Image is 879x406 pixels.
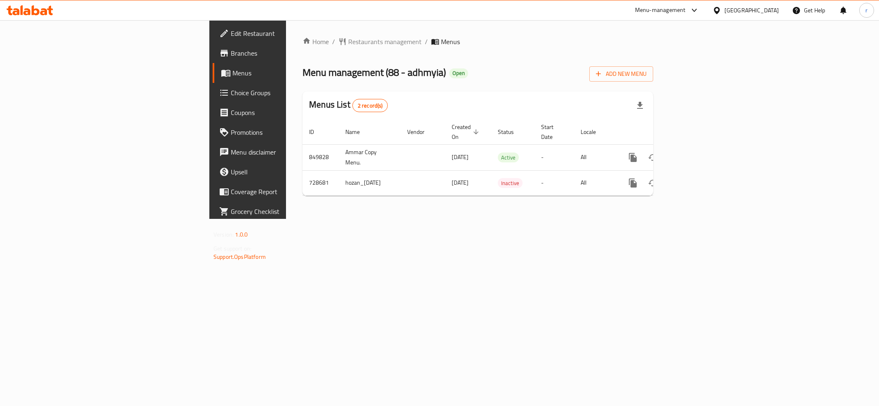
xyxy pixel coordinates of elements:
th: Actions [616,120,709,145]
span: r [865,6,867,15]
span: Promotions [231,127,349,137]
span: Add New Menu [596,69,647,79]
a: Restaurants management [338,37,422,47]
div: Export file [630,96,650,115]
span: Version: [213,229,234,240]
span: Menu disclaimer [231,147,349,157]
a: Support.OpsPlatform [213,251,266,262]
button: more [623,148,643,167]
span: Branches [231,48,349,58]
a: Menu disclaimer [213,142,356,162]
span: Inactive [498,178,523,188]
span: Created On [452,122,481,142]
span: Name [345,127,370,137]
td: hozan_[DATE] [339,170,401,195]
a: Coupons [213,103,356,122]
span: Choice Groups [231,88,349,98]
a: Upsell [213,162,356,182]
h2: Menus List [309,99,388,112]
td: - [534,170,574,195]
a: Edit Restaurant [213,23,356,43]
table: enhanced table [302,120,709,196]
a: Coverage Report [213,182,356,202]
nav: breadcrumb [302,37,653,47]
span: [DATE] [452,152,469,162]
td: Ammar Copy Menu. [339,144,401,170]
span: Edit Restaurant [231,28,349,38]
a: Promotions [213,122,356,142]
div: Inactive [498,178,523,188]
span: 1.0.0 [235,229,248,240]
div: Open [449,68,468,78]
a: Grocery Checklist [213,202,356,221]
span: Start Date [541,122,564,142]
li: / [425,37,428,47]
div: [GEOGRAPHIC_DATA] [724,6,779,15]
span: Active [498,153,519,162]
span: Get support on: [213,243,251,254]
div: Total records count [352,99,388,112]
td: All [574,144,616,170]
span: ID [309,127,325,137]
div: Menu-management [635,5,686,15]
button: more [623,173,643,193]
span: Menu management ( 88 - adhmyia ) [302,63,446,82]
span: Restaurants management [348,37,422,47]
button: Change Status [643,173,663,193]
a: Choice Groups [213,83,356,103]
span: Upsell [231,167,349,177]
span: 2 record(s) [353,102,388,110]
span: [DATE] [452,177,469,188]
span: Menus [441,37,460,47]
span: Vendor [407,127,435,137]
span: Open [449,70,468,77]
span: Locale [581,127,607,137]
button: Change Status [643,148,663,167]
span: Status [498,127,525,137]
span: Coupons [231,108,349,117]
td: - [534,144,574,170]
a: Branches [213,43,356,63]
span: Menus [232,68,349,78]
span: Coverage Report [231,187,349,197]
span: Grocery Checklist [231,207,349,216]
a: Menus [213,63,356,83]
td: All [574,170,616,195]
button: Add New Menu [589,66,653,82]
